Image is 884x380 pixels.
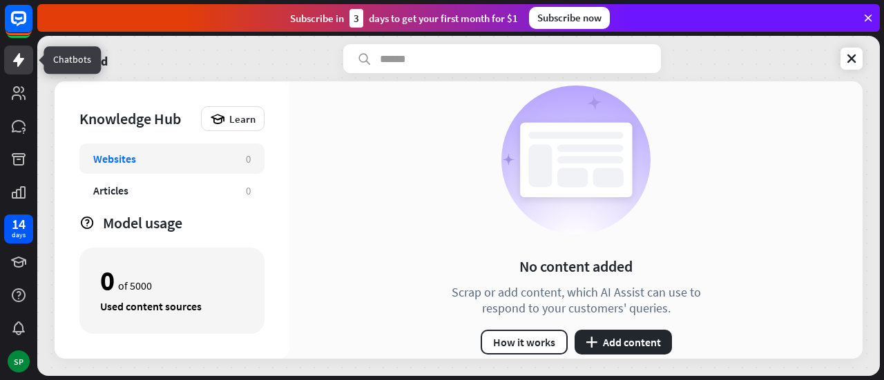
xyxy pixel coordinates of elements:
[529,7,610,29] div: Subscribe now
[246,184,251,197] div: 0
[519,257,633,276] div: No content added
[93,183,128,197] div: Articles
[103,213,265,232] div: Model usage
[100,299,244,313] div: Used content sources
[12,218,26,230] div: 14
[63,44,108,73] a: Untitled
[79,109,194,128] div: Knowledge Hub
[246,152,251,166] div: 0
[586,337,597,348] i: plus
[349,9,363,28] div: 3
[4,214,33,243] a: 14 days
[290,9,518,28] div: Subscribe in days to get your first month for $1
[93,152,136,166] div: Websites
[8,350,30,372] div: SP
[100,269,244,292] div: of 5000
[481,330,568,354] button: How it works
[434,284,718,316] div: Scrap or add content, which AI Assist can use to respond to your customers' queries.
[12,230,26,240] div: days
[11,6,52,47] button: Open LiveChat chat widget
[100,269,115,292] div: 0
[229,112,256,126] span: Learn
[575,330,672,354] button: plusAdd content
